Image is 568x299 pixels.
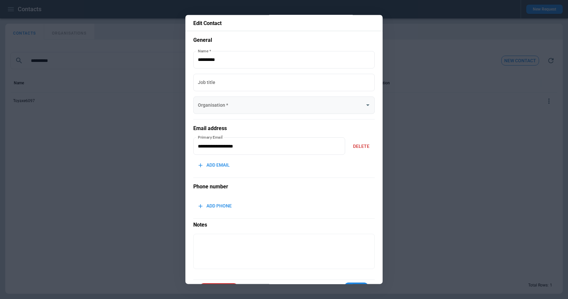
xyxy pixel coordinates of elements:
[323,283,344,295] button: Cancel
[198,48,211,54] label: Name
[344,283,368,295] button: Submit
[363,101,372,110] button: Open
[200,284,238,295] button: Delete Contact
[193,199,237,213] button: ADD PHONE
[193,37,375,44] h5: General
[193,158,235,173] button: ADD EMAIL
[348,139,375,153] button: DELETE
[198,135,223,140] label: Primary Email
[193,125,375,132] h5: Email address
[193,183,375,190] h5: Phone number
[193,218,375,229] p: Notes
[193,20,375,27] p: Edit Contact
